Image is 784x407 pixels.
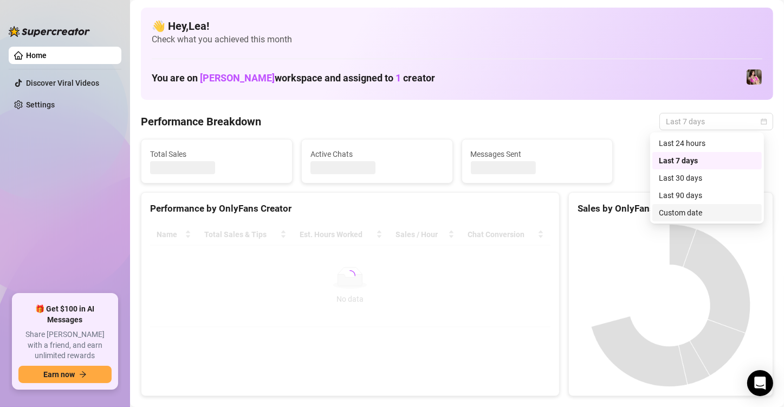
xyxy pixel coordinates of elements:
[652,204,762,221] div: Custom date
[152,34,762,46] span: Check what you achieved this month
[43,370,75,379] span: Earn now
[652,152,762,169] div: Last 7 days
[659,207,755,219] div: Custom date
[18,366,112,383] button: Earn nowarrow-right
[200,72,275,84] span: [PERSON_NAME]
[652,169,762,187] div: Last 30 days
[747,69,762,85] img: Nanner
[152,72,435,84] h1: You are on workspace and assigned to creator
[152,18,762,34] h4: 👋 Hey, Lea !
[659,137,755,149] div: Last 24 hours
[761,118,767,125] span: calendar
[666,113,767,130] span: Last 7 days
[9,26,90,37] img: logo-BBDzfeDw.svg
[659,155,755,167] div: Last 7 days
[578,201,764,216] div: Sales by OnlyFans Creator
[747,370,773,396] div: Open Intercom Messenger
[141,114,261,129] h4: Performance Breakdown
[659,172,755,184] div: Last 30 days
[652,187,762,204] div: Last 90 days
[18,304,112,325] span: 🎁 Get $100 in AI Messages
[471,148,604,160] span: Messages Sent
[652,135,762,152] div: Last 24 hours
[26,51,47,60] a: Home
[79,371,87,378] span: arrow-right
[26,100,55,109] a: Settings
[18,329,112,361] span: Share [PERSON_NAME] with a friend, and earn unlimited rewards
[345,270,355,281] span: loading
[396,72,401,84] span: 1
[659,189,755,201] div: Last 90 days
[26,79,99,87] a: Discover Viral Videos
[310,148,444,160] span: Active Chats
[150,148,283,160] span: Total Sales
[150,201,550,216] div: Performance by OnlyFans Creator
